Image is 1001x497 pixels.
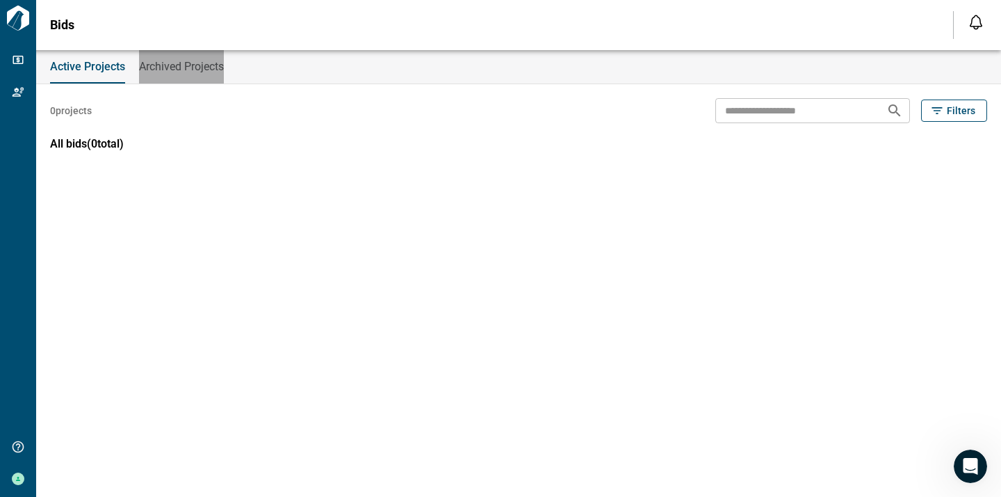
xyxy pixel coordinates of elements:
button: Search projects [881,97,909,125]
span: Active Projects [50,60,125,74]
span: 0 projects [50,104,92,118]
span: Filters [947,104,975,118]
div: base tabs [36,50,1001,84]
button: Filters [921,100,987,122]
button: Open notification feed [965,11,987,33]
span: Archived Projects [139,60,224,74]
span: Bids [50,18,74,32]
span: All bids ( 0 total) [50,137,124,150]
iframe: Intercom live chat [954,450,987,483]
